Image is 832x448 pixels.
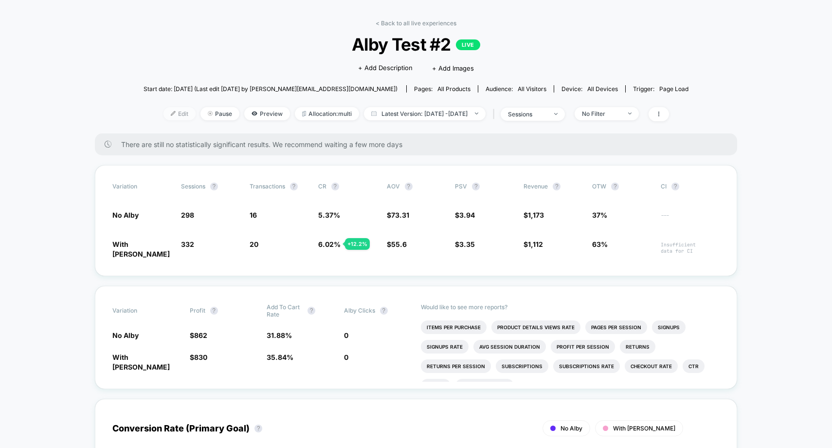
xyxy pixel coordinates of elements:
[459,240,475,248] span: 3.35
[625,359,678,373] li: Checkout Rate
[244,107,290,120] span: Preview
[592,211,607,219] span: 37%
[391,211,409,219] span: 73.31
[585,320,647,334] li: Pages Per Session
[496,359,548,373] li: Subscriptions
[181,183,205,190] span: Sessions
[307,307,315,315] button: ?
[181,240,194,248] span: 332
[582,110,621,117] div: No Filter
[371,111,377,116] img: calendar
[421,303,720,311] p: Would like to see more reports?
[421,340,469,354] li: Signups Rate
[121,140,718,149] span: There are still no statistically significant results. We recommend waiting a few more days
[387,240,407,248] span: $
[592,183,646,190] span: OTW
[358,63,413,73] span: + Add Description
[490,107,501,121] span: |
[163,107,196,120] span: Edit
[318,240,341,248] span: 6.02 %
[551,340,615,354] li: Profit Per Session
[190,331,207,339] span: $
[508,111,547,118] div: sessions
[661,183,714,190] span: CI
[254,425,262,432] button: ?
[250,211,257,219] span: 16
[455,211,475,219] span: $
[553,359,620,373] li: Subscriptions Rate
[318,211,340,219] span: 5.37 %
[432,64,474,72] span: + Add Images
[318,183,326,190] span: CR
[250,240,258,248] span: 20
[171,34,661,55] span: Alby Test #2
[486,85,546,93] div: Audience:
[524,211,544,219] span: $
[112,183,166,190] span: Variation
[387,183,400,190] span: AOV
[194,331,207,339] span: 862
[683,359,705,373] li: Ctr
[459,211,475,219] span: 3.94
[587,85,618,93] span: all devices
[376,19,456,27] a: < Back to all live experiences
[456,39,480,50] p: LIVE
[171,111,176,116] img: edit
[302,111,306,116] img: rebalance
[190,307,205,314] span: Profit
[611,183,619,190] button: ?
[181,211,194,219] span: 298
[491,320,580,334] li: Product Details Views Rate
[250,183,285,190] span: Transactions
[554,113,558,115] img: end
[200,107,239,120] span: Pause
[628,112,632,114] img: end
[364,107,486,120] span: Latest Version: [DATE] - [DATE]
[144,85,398,93] span: Start date: [DATE] (Last edit [DATE] by [PERSON_NAME][EMAIL_ADDRESS][DOMAIN_NAME])
[475,112,478,114] img: end
[290,183,298,190] button: ?
[112,331,139,339] span: No Alby
[295,107,359,120] span: Allocation: multi
[405,183,413,190] button: ?
[620,340,655,354] li: Returns
[518,85,546,93] span: All Visitors
[387,211,409,219] span: $
[380,307,388,315] button: ?
[661,242,720,259] span: Insufficient data for CI
[112,353,170,371] span: With [PERSON_NAME]
[344,353,348,361] span: 0
[345,238,370,250] div: + 12.2 %
[661,212,720,220] span: ---
[210,307,218,315] button: ?
[592,240,608,248] span: 63%
[524,183,548,190] span: Revenue
[190,353,207,361] span: $
[194,353,207,361] span: 830
[659,85,688,93] span: Page Load
[472,183,480,190] button: ?
[633,85,688,93] div: Trigger:
[421,379,451,392] li: Clicks
[473,340,546,354] li: Avg Session Duration
[267,331,292,339] span: 31.88 %
[652,320,686,334] li: Signups
[112,211,139,219] span: No Alby
[414,85,470,93] div: Pages:
[455,183,467,190] span: PSV
[112,240,170,258] span: With [PERSON_NAME]
[267,353,293,361] span: 35.84 %
[528,240,543,248] span: 1,112
[671,183,679,190] button: ?
[112,303,166,318] span: Variation
[528,211,544,219] span: 1,173
[524,240,543,248] span: $
[267,303,303,318] span: Add To Cart Rate
[455,240,475,248] span: $
[208,111,213,116] img: end
[421,359,491,373] li: Returns Per Session
[553,183,561,190] button: ?
[344,331,348,339] span: 0
[210,183,218,190] button: ?
[421,320,487,334] li: Items Per Purchase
